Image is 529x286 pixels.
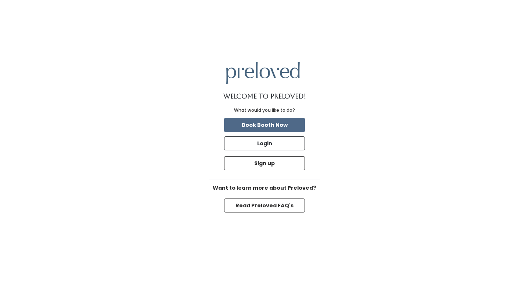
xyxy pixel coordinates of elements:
[234,107,295,114] div: What would you like to do?
[223,93,306,100] h1: Welcome to Preloved!
[224,118,305,132] button: Book Booth Now
[223,135,306,152] a: Login
[209,185,320,191] h6: Want to learn more about Preloved?
[223,155,306,172] a: Sign up
[224,199,305,212] button: Read Preloved FAQ's
[224,156,305,170] button: Sign up
[224,136,305,150] button: Login
[226,62,300,83] img: preloved logo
